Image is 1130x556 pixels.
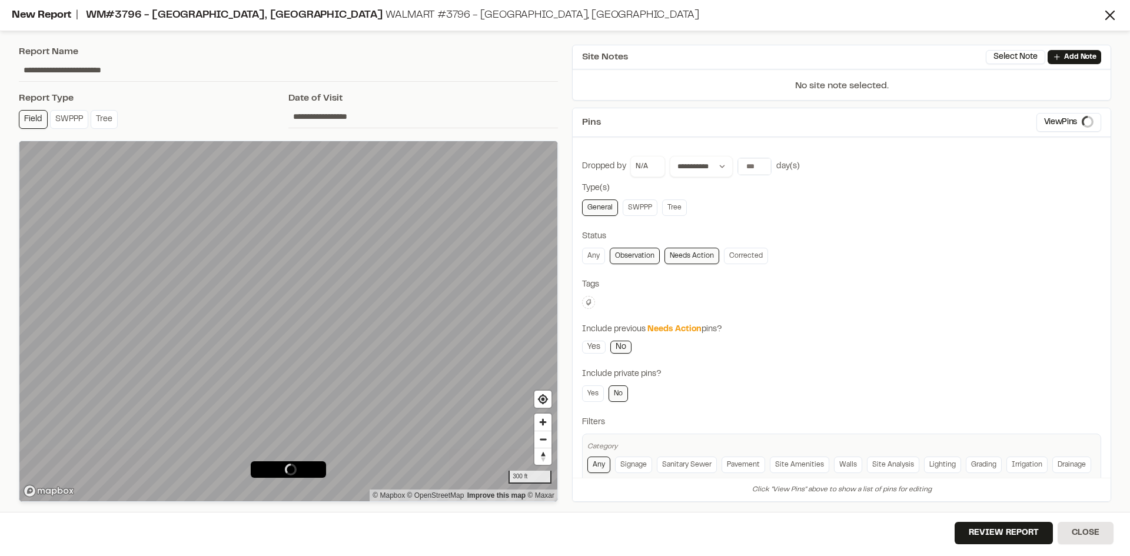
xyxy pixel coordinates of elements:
[582,341,606,354] a: Yes
[966,457,1002,473] a: Grading
[582,248,605,264] a: Any
[582,160,626,173] div: Dropped by
[534,448,551,465] button: Reset bearing to north
[776,160,800,173] div: day(s)
[1058,522,1114,544] button: Close
[534,391,551,408] button: Find my location
[867,457,919,473] a: Site Analysis
[534,414,551,431] button: Zoom in
[534,431,551,448] span: Zoom out
[610,341,632,354] a: No
[534,448,551,465] span: Reset bearing to north
[630,156,665,177] button: N/A
[664,248,719,264] a: Needs Action
[508,471,551,484] div: 300 ft
[582,385,604,402] a: Yes
[1006,457,1048,473] a: Irrigation
[86,11,383,20] span: WM#3796 - [GEOGRAPHIC_DATA], [GEOGRAPHIC_DATA]
[647,326,702,333] span: Needs Action
[582,182,1101,195] div: Type(s)
[770,457,829,473] a: Site Amenities
[19,91,288,105] div: Report Type
[615,457,652,473] a: Signage
[1064,52,1096,62] p: Add Note
[582,199,618,216] a: General
[19,141,557,501] canvas: Map
[582,296,595,309] button: Edit Tags
[288,91,558,105] div: Date of Visit
[623,199,657,216] a: SWPPP
[724,248,768,264] a: Corrected
[467,491,526,500] a: Map feedback
[609,385,628,402] a: No
[573,478,1111,501] div: Click "View Pins" above to show a list of pins for editing
[534,431,551,448] button: Zoom out
[722,457,765,473] a: Pavement
[986,50,1045,64] button: Select Note
[573,79,1111,100] p: No site note selected.
[657,457,717,473] a: Sanitary Sewer
[527,491,554,500] a: Maxar
[1052,457,1091,473] a: Drainage
[587,457,610,473] a: Any
[407,491,464,500] a: OpenStreetMap
[582,368,1101,381] div: Include private pins?
[582,278,1101,291] div: Tags
[12,8,1102,24] div: New Report
[582,230,1101,243] div: Status
[834,457,862,473] a: Walls
[1036,113,1101,132] button: ViewPins
[582,416,1101,429] div: Filters
[955,522,1053,544] button: Review Report
[924,457,961,473] a: Lighting
[582,50,628,64] span: Site Notes
[19,45,558,59] div: Report Name
[582,115,601,129] span: Pins
[636,161,648,172] span: N/A
[610,248,660,264] a: Observation
[373,491,405,500] a: Mapbox
[662,199,687,216] a: Tree
[385,11,699,20] span: Walmart #3796 - [GEOGRAPHIC_DATA], [GEOGRAPHIC_DATA]
[582,323,1101,336] div: Include previous pins?
[587,441,1096,452] div: Category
